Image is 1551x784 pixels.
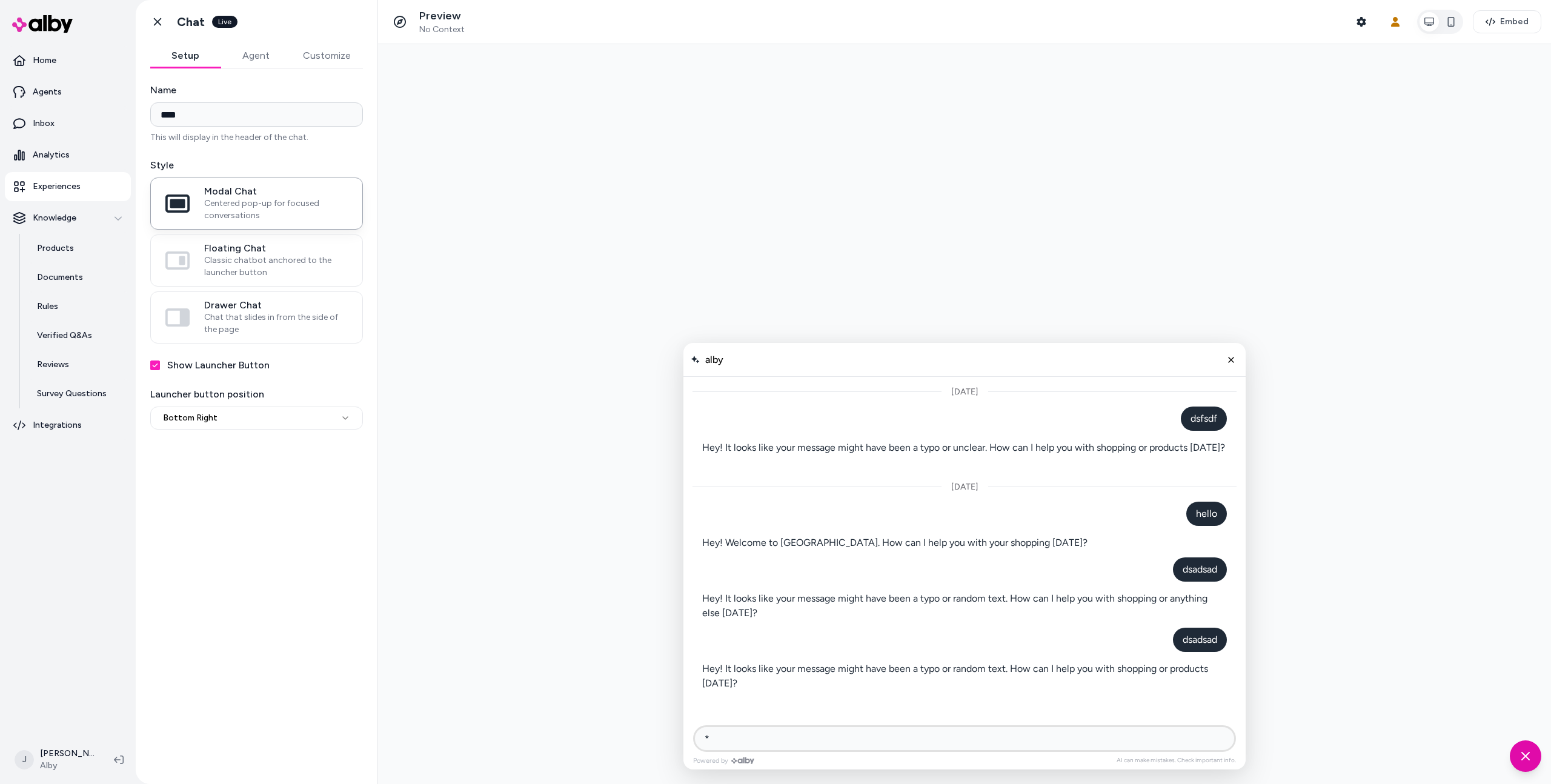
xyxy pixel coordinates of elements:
p: Rules [37,301,58,313]
a: Rules [25,292,131,321]
label: Name [150,83,363,98]
span: Centered pop-up for focused conversations [204,198,348,222]
img: alby Logo [12,15,73,33]
a: Experiences [5,172,131,201]
button: Embed [1473,10,1541,33]
a: Documents [25,263,131,292]
a: Products [25,234,131,263]
p: Analytics [33,149,70,161]
p: Agents [33,86,62,98]
p: Reviews [37,359,69,371]
a: Reviews [25,350,131,379]
span: Embed [1500,16,1529,28]
p: Preview [419,9,465,23]
p: Products [37,242,74,254]
a: Survey Questions [25,379,131,408]
p: Verified Q&As [37,330,92,342]
button: J[PERSON_NAME]Alby [7,740,104,779]
button: Agent [221,44,291,68]
label: Style [150,158,363,173]
span: Alby [40,760,95,772]
p: Knowledge [33,212,76,224]
p: Integrations [33,419,82,431]
span: Floating Chat [204,242,348,254]
button: Customize [291,44,363,68]
button: Knowledge [5,204,131,233]
span: Chat that slides in from the side of the page [204,311,348,336]
span: Classic chatbot anchored to the launcher button [204,254,348,279]
span: Modal Chat [204,185,348,198]
a: Agents [5,78,131,107]
button: Setup [150,44,221,68]
span: No Context [419,24,465,35]
p: This will display in the header of the chat. [150,131,363,144]
label: Launcher button position [150,387,363,402]
p: Inbox [33,118,55,130]
p: Survey Questions [37,388,107,400]
a: Analytics [5,141,131,170]
p: Experiences [33,181,81,193]
a: Integrations [5,411,131,440]
p: [PERSON_NAME] [40,748,95,760]
a: Verified Q&As [25,321,131,350]
p: Home [33,55,56,67]
span: Drawer Chat [204,299,348,311]
div: Live [212,16,237,28]
span: J [15,750,34,769]
label: Show Launcher Button [167,358,270,373]
p: Documents [37,271,83,284]
a: Home [5,46,131,75]
a: Inbox [5,109,131,138]
h1: Chat [177,15,205,30]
